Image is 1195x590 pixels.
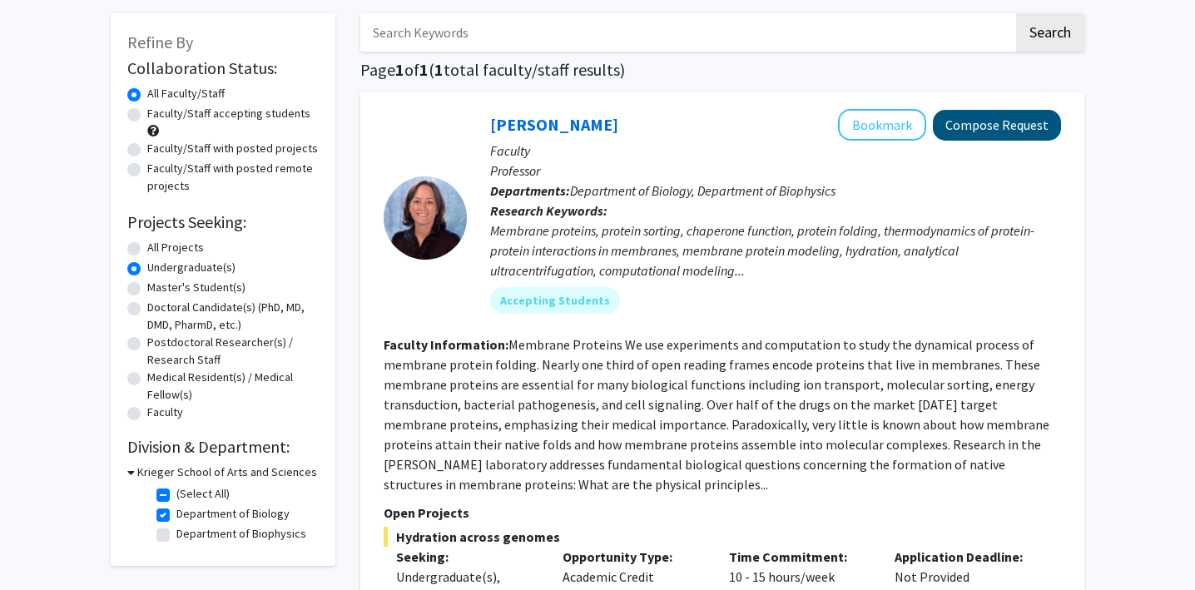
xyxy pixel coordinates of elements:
p: Time Commitment: [729,547,870,567]
p: Faculty [490,141,1061,161]
label: Department of Biophysics [176,525,306,543]
label: Doctoral Candidate(s) (PhD, MD, DMD, PharmD, etc.) [147,299,319,334]
a: [PERSON_NAME] [490,114,618,135]
label: Postdoctoral Researcher(s) / Research Staff [147,334,319,369]
label: Undergraduate(s) [147,259,236,276]
span: Refine By [127,32,193,52]
input: Search Keywords [360,13,1014,52]
label: Faculty [147,404,183,421]
h1: Page of ( total faculty/staff results) [360,60,1084,80]
p: Opportunity Type: [563,547,704,567]
span: 1 [434,59,444,80]
button: Compose Request to Karen Fleming [933,110,1061,141]
label: Medical Resident(s) / Medical Fellow(s) [147,369,319,404]
label: Department of Biology [176,505,290,523]
b: Faculty Information: [384,336,508,353]
h3: Krieger School of Arts and Sciences [137,464,317,481]
span: Hydration across genomes [384,527,1061,547]
p: Application Deadline: [895,547,1036,567]
h2: Projects Seeking: [127,212,319,232]
fg-read-more: Membrane Proteins We use experiments and computation to study the dynamical process of membrane p... [384,336,1049,493]
b: Departments: [490,182,570,199]
span: 1 [395,59,404,80]
p: Professor [490,161,1061,181]
label: Faculty/Staff with posted remote projects [147,160,319,195]
label: Faculty/Staff with posted projects [147,140,318,157]
iframe: Chat [12,515,71,578]
button: Add Karen Fleming to Bookmarks [838,109,926,141]
p: Seeking: [396,547,538,567]
label: Faculty/Staff accepting students [147,105,310,122]
label: All Faculty/Staff [147,85,225,102]
h2: Collaboration Status: [127,58,319,78]
button: Search [1016,13,1084,52]
mat-chip: Accepting Students [490,287,620,314]
h2: Division & Department: [127,437,319,457]
div: Membrane proteins, protein sorting, chaperone function, protein folding, thermodynamics of protei... [490,221,1061,280]
label: (Select All) [176,485,230,503]
label: All Projects [147,239,204,256]
p: Open Projects [384,503,1061,523]
label: Master's Student(s) [147,279,245,296]
b: Research Keywords: [490,202,607,219]
span: 1 [419,59,429,80]
span: Department of Biology, Department of Biophysics [570,182,836,199]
